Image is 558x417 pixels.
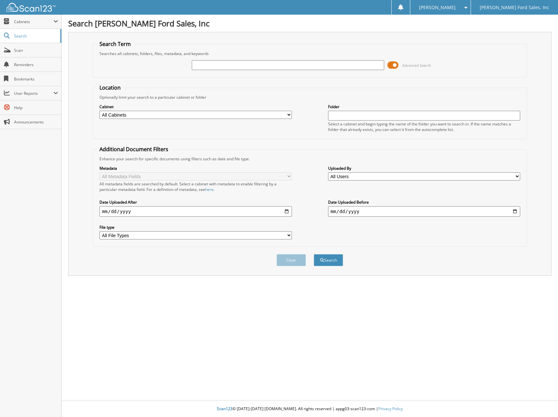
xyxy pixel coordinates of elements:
[99,206,292,217] input: start
[328,121,520,132] div: Select a cabinet and begin typing the name of the folder you want to search in. If the name match...
[314,254,343,266] button: Search
[68,18,551,29] h1: Search [PERSON_NAME] Ford Sales, Inc
[99,104,292,109] label: Cabinet
[96,40,134,48] legend: Search Term
[14,62,58,67] span: Reminders
[96,146,172,153] legend: Additional Document Filters
[99,199,292,205] label: Date Uploaded After
[14,105,58,110] span: Help
[328,199,520,205] label: Date Uploaded Before
[328,165,520,171] label: Uploaded By
[7,3,55,12] img: scan123-logo-white.svg
[14,119,58,125] span: Announcements
[217,406,233,411] span: Scan123
[14,33,57,39] span: Search
[402,63,431,68] span: Advanced Search
[96,51,523,56] div: Searches all cabinets, folders, files, metadata, and keywords
[14,19,53,24] span: Cabinets
[99,165,292,171] label: Metadata
[205,187,214,192] a: here
[14,91,53,96] span: User Reports
[378,406,403,411] a: Privacy Policy
[96,84,124,91] legend: Location
[480,6,549,9] span: [PERSON_NAME] Ford Sales, Inc
[99,181,292,192] div: All metadata fields are searched by default. Select a cabinet with metadata to enable filtering b...
[62,401,558,417] div: © [DATE]-[DATE] [DOMAIN_NAME]. All rights reserved | appg03-scan123-com |
[96,156,523,162] div: Enhance your search for specific documents using filters such as date and file type.
[96,94,523,100] div: Optionally limit your search to a particular cabinet or folder
[419,6,456,9] span: [PERSON_NAME]
[99,224,292,230] label: File type
[277,254,306,266] button: Clear
[14,48,58,53] span: Scan
[328,206,520,217] input: end
[14,76,58,82] span: Bookmarks
[328,104,520,109] label: Folder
